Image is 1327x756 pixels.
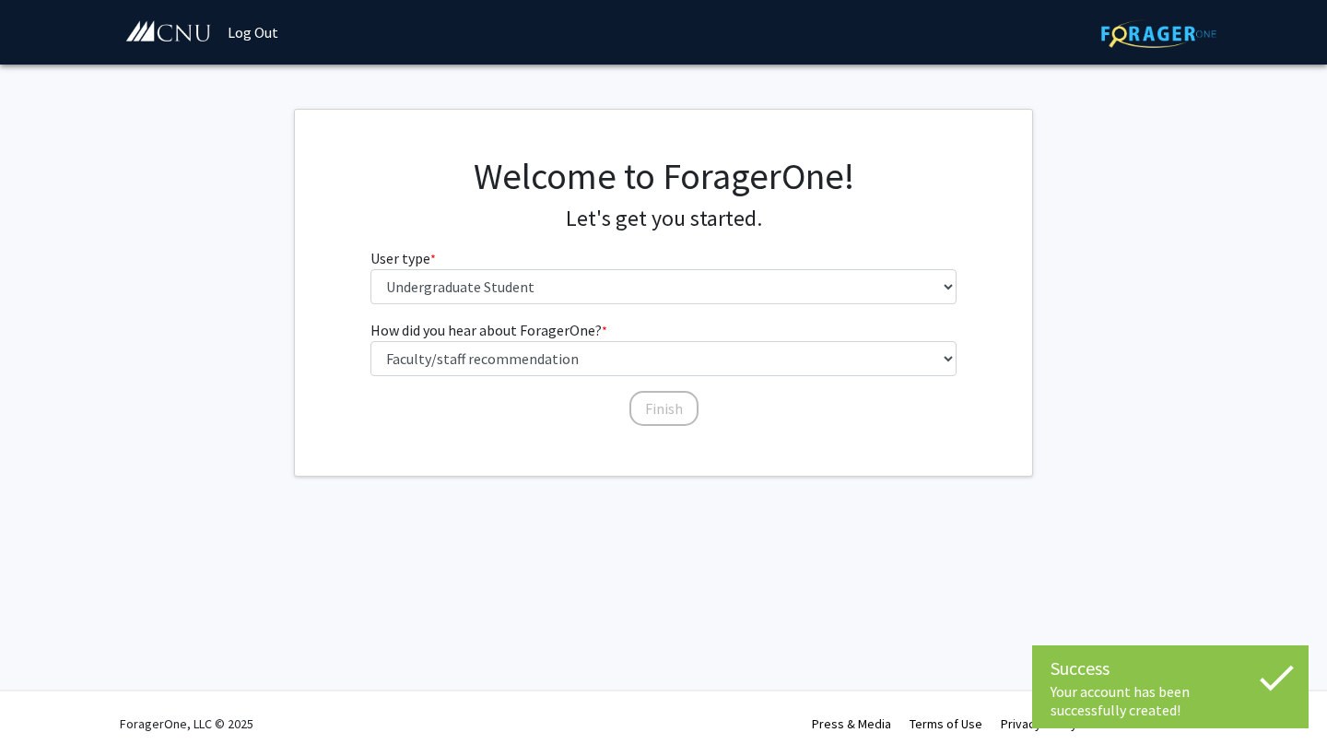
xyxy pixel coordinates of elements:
[370,247,436,269] label: User type
[370,319,607,341] label: How did you hear about ForagerOne?
[910,715,982,732] a: Terms of Use
[120,691,253,756] div: ForagerOne, LLC © 2025
[812,715,891,732] a: Press & Media
[1001,715,1077,732] a: Privacy Policy
[1101,19,1216,48] img: ForagerOne Logo
[1051,682,1290,719] div: Your account has been successfully created!
[629,391,699,426] button: Finish
[370,206,957,232] h4: Let's get you started.
[124,20,212,43] img: Christopher Newport University Logo
[1051,655,1290,682] div: Success
[370,154,957,198] h1: Welcome to ForagerOne!
[14,673,78,742] iframe: Chat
